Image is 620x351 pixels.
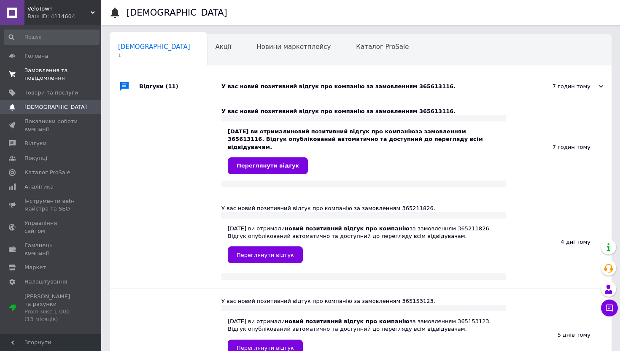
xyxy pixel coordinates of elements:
div: У вас новий позитивний відгук про компанію за замовленням 365613116. [221,108,506,115]
span: (11) [166,83,178,89]
div: Prom мікс 1 000 (13 місяців) [24,308,78,323]
b: новий позитивний відгук про компанію [285,318,410,324]
a: Переглянути відгук [228,246,303,263]
div: 4 дні тому [506,196,612,289]
span: Показники роботи компанії [24,118,78,133]
span: [PERSON_NAME] та рахунки [24,293,78,324]
div: [DATE] ви отримали за замовленням 365211826. Відгук опублікований автоматично та доступний до пер... [228,225,500,263]
span: Переглянути відгук [237,252,294,258]
span: Новини маркетплейсу [256,43,331,51]
span: Інструменти веб-майстра та SEO [24,197,78,213]
span: Переглянути відгук [237,162,299,169]
span: Акції [216,43,232,51]
span: Покупці [24,154,47,162]
b: новий позитивний відгук про компанію [285,225,410,232]
h1: [DEMOGRAPHIC_DATA] [127,8,227,18]
input: Пошук [4,30,100,45]
div: У вас новий позитивний відгук про компанію за замовленням 365153123. [221,297,506,305]
div: 7 годин тому [506,99,612,196]
div: У вас новий позитивний відгук про компанію за замовленням 365613116. [221,83,519,90]
span: Товари та послуги [24,89,78,97]
span: Переглянути відгук [237,345,294,351]
span: Каталог ProSale [24,169,70,176]
span: Гаманець компанії [24,242,78,257]
span: Відгуки [24,140,46,147]
span: Каталог ProSale [356,43,409,51]
span: Аналітика [24,183,54,191]
span: [DEMOGRAPHIC_DATA] [24,103,87,111]
div: У вас новий позитивний відгук про компанію за замовленням 365211826. [221,205,506,212]
div: 7 годин тому [519,83,603,90]
span: 1 [118,52,190,59]
span: Налаштування [24,278,67,286]
div: [DATE] ви отримали за замовленням 365613116. Відгук опублікований автоматично та доступний до пер... [228,128,500,174]
div: Відгуки [139,74,221,99]
b: новий позитивний відгук про компанію [291,128,415,135]
span: [DEMOGRAPHIC_DATA] [118,43,190,51]
span: Маркет [24,264,46,271]
div: Ваш ID: 4114604 [27,13,101,20]
span: Управління сайтом [24,219,78,235]
span: Замовлення та повідомлення [24,67,78,82]
span: VeloTown [27,5,91,13]
a: Переглянути відгук [228,157,308,174]
button: Чат з покупцем [601,300,618,316]
span: Головна [24,52,48,60]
